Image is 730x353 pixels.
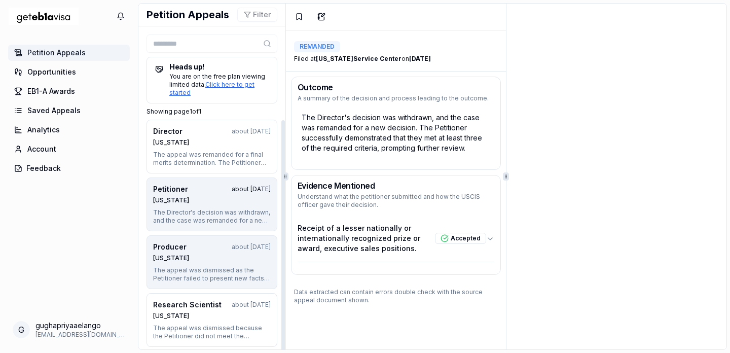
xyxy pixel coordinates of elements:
[27,86,75,96] span: EB1-A Awards
[147,57,277,103] a: Heads up! You are on the free plan viewing limited data.Click here to get started
[409,55,431,62] b: [DATE]
[298,223,435,254] p: Receipt of a lesser nationally or internationally recognized prize or award, executive sales posi...
[147,8,229,22] h1: Petition Appeals
[8,316,130,343] button: Open your profile menu
[8,83,130,99] a: EB1-A Awards
[153,312,271,320] div: [US_STATE]
[153,266,271,283] div: The appeal was dismissed as the Petitioner failed to present new facts or demonstrate any legal o...
[232,301,271,309] div: about [DATE]
[27,105,81,116] span: Saved Appeals
[8,64,130,80] a: Opportunities
[153,254,271,262] div: [US_STATE]
[298,83,494,91] h3: Outcome
[286,280,506,312] p: Data extracted can contain errors double check with the source appeal document shown.
[27,125,60,135] span: Analytics
[27,67,76,77] span: Opportunities
[294,41,340,52] div: REMANDED
[298,215,494,262] button: Receipt of a lesser nationally or internationally recognized prize or award, executive sales posi...
[8,102,130,119] a: Saved Appeals
[169,81,254,96] a: Click here to get started
[153,138,271,147] div: [US_STATE]
[298,182,494,190] h3: Evidence Mentioned
[153,151,271,167] div: The appeal was remanded for a final merits determination. The Petitioner overcame the initial den...
[237,8,277,22] button: Filter
[35,321,126,331] span: gughapriyaaelango
[232,127,271,135] div: about [DATE]
[147,293,277,347] button: Research Scientistabout [DATE][US_STATE]The appeal was dismissed because the Petitioner did not m...
[153,184,188,194] div: Petitioner
[232,243,271,251] div: about [DATE]
[147,108,277,116] p: Showing page 1 of 1
[153,242,187,252] div: Producer
[232,185,271,193] div: about [DATE]
[8,45,130,61] a: Petition Appeals
[153,300,222,310] div: Research Scientist
[155,63,269,70] h5: Heads up!
[27,144,56,154] span: Account
[8,4,79,29] a: Home Page
[298,193,494,209] p: Understand what the petitioner submitted and how the USCIS officer gave their decision.
[8,122,130,138] a: Analytics
[435,233,486,244] div: Accepted
[294,55,431,63] div: Filed at on
[298,109,494,157] div: The Director's decision was withdrawn, and the case was remanded for a new decision. The Petition...
[153,324,271,340] div: The appeal was dismissed because the Petitioner did not meet the required criteria for extraordin...
[147,120,277,173] button: Directorabout [DATE][US_STATE]The appeal was remanded for a final merits determination. The Petit...
[27,48,86,58] span: Petition Appeals
[153,196,271,204] div: [US_STATE]
[35,331,126,339] span: [EMAIL_ADDRESS][DOMAIN_NAME]
[18,324,24,336] span: g
[316,55,401,62] b: [US_STATE] Service Center
[8,141,130,157] a: Account
[147,235,277,289] button: Producerabout [DATE][US_STATE]The appeal was dismissed as the Petitioner failed to present new fa...
[153,208,271,225] div: The Director's decision was withdrawn, and the case was remanded for a new decision. The Petition...
[8,4,79,29] img: geteb1avisa logo
[153,126,182,136] div: Director
[298,94,494,102] p: A summary of the decision and process leading to the outcome.
[155,73,269,97] div: You are on the free plan viewing limited data.
[8,160,130,176] button: Feedback
[147,178,277,231] button: Petitionerabout [DATE][US_STATE]The Director's decision was withdrawn, and the case was remanded ...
